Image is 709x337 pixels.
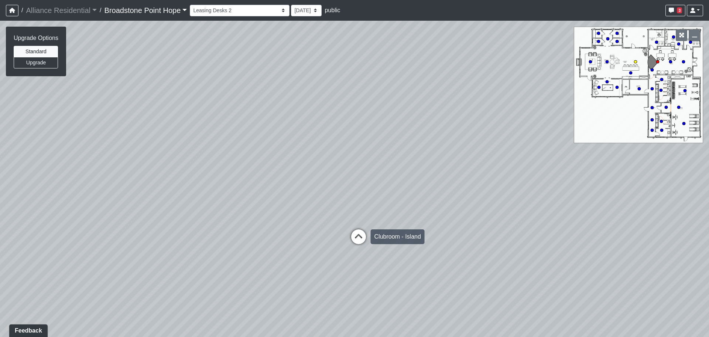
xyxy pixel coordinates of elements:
[14,46,58,57] button: Standard
[325,7,340,13] span: public
[105,3,187,18] a: Broadstone Point Hope
[14,34,58,41] h6: Upgrade Options
[677,7,682,13] span: 3
[26,3,97,18] a: Alliance Residential
[97,3,104,18] span: /
[14,57,58,68] button: Upgrade
[665,5,685,16] button: 3
[371,229,425,244] div: Clubroom - Island
[18,3,26,18] span: /
[6,322,49,337] iframe: Ybug feedback widget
